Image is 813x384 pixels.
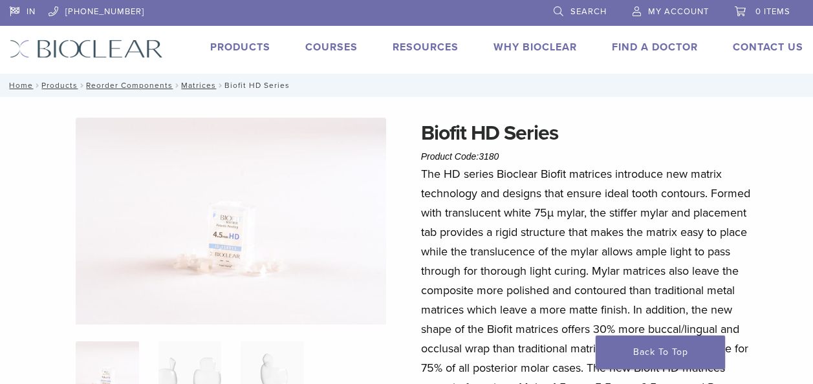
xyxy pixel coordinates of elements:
a: Courses [305,41,358,54]
a: Back To Top [596,336,725,369]
a: Resources [393,41,459,54]
a: Products [41,81,78,90]
a: Reorder Components [86,81,173,90]
span: / [173,82,181,89]
a: Matrices [181,81,216,90]
span: Product Code: [421,151,499,162]
a: Products [210,41,270,54]
span: 3180 [479,151,499,162]
a: Why Bioclear [493,41,577,54]
span: / [216,82,224,89]
img: Posterior Biofit HD Series Matrices [76,118,386,325]
h1: Biofit HD Series [421,118,752,149]
img: Bioclear [10,39,163,58]
a: Home [5,81,33,90]
span: Search [570,6,607,17]
span: / [33,82,41,89]
a: Contact Us [733,41,803,54]
span: / [78,82,86,89]
span: My Account [648,6,709,17]
span: 0 items [755,6,790,17]
a: Find A Doctor [612,41,698,54]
